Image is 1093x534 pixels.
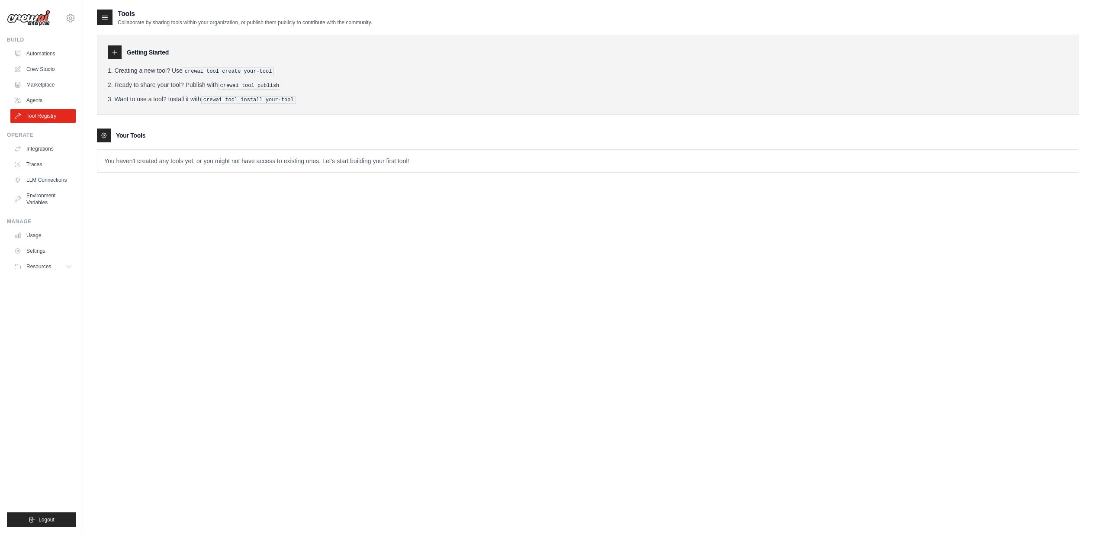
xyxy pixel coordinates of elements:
[10,93,76,107] a: Agents
[7,10,50,26] img: Logo
[118,19,372,26] p: Collaborate by sharing tools within your organization, or publish them publicly to contribute wit...
[10,189,76,209] a: Environment Variables
[201,96,296,104] pre: crewai tool install your-tool
[10,109,76,123] a: Tool Registry
[10,158,76,171] a: Traces
[108,95,1068,104] li: Want to use a tool? Install it with
[7,132,76,138] div: Operate
[7,512,76,527] button: Logout
[97,150,1079,172] p: You haven't created any tools yet, or you might not have access to existing ones. Let's start bui...
[10,244,76,258] a: Settings
[7,36,76,43] div: Build
[7,218,76,225] div: Manage
[10,78,76,92] a: Marketplace
[10,62,76,76] a: Crew Studio
[10,173,76,187] a: LLM Connections
[10,260,76,273] button: Resources
[127,48,169,57] h3: Getting Started
[39,516,55,523] span: Logout
[10,228,76,242] a: Usage
[116,131,145,140] h3: Your Tools
[26,263,51,270] span: Resources
[183,68,274,75] pre: crewai tool create your-tool
[118,9,372,19] h2: Tools
[108,80,1068,90] li: Ready to share your tool? Publish with
[10,142,76,156] a: Integrations
[108,66,1068,75] li: Creating a new tool? Use
[10,47,76,61] a: Automations
[218,82,282,90] pre: crewai tool publish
